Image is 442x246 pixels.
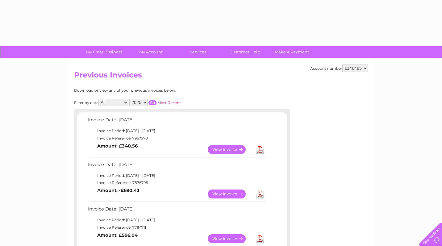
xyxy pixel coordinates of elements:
a: Download [256,234,264,243]
a: View [208,234,253,243]
a: Services [173,46,223,58]
td: Invoice Reference: 7784711 [86,224,267,231]
td: Invoice Period: [DATE] - [DATE] [86,216,267,224]
td: Invoice Date: [DATE] [86,116,267,127]
div: Download or view any of your previous invoices below. [74,88,236,93]
a: Most Recent [157,100,181,105]
b: Amount: £340.56 [97,143,138,149]
td: Invoice Date: [DATE] [86,161,267,172]
h2: Previous Invoices [74,71,368,82]
a: Make A Payment [266,46,317,58]
a: My Clear Business [79,46,130,58]
a: View [208,190,253,198]
a: Download [256,190,264,198]
td: Invoice Period: [DATE] - [DATE] [86,127,267,135]
b: Amount: -£690.43 [97,188,140,193]
td: Invoice Reference: 7876796 [86,179,267,186]
a: Customer Help [219,46,270,58]
td: Invoice Date: [DATE] [86,205,267,216]
b: Amount: £596.04 [97,232,138,238]
div: Filter by date [74,99,236,106]
a: Download [256,145,264,154]
td: Invoice Reference: 7967978 [86,135,267,142]
td: Invoice Period: [DATE] - [DATE] [86,172,267,179]
div: Account number [310,65,368,72]
a: View [208,145,253,154]
a: My Account [126,46,177,58]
